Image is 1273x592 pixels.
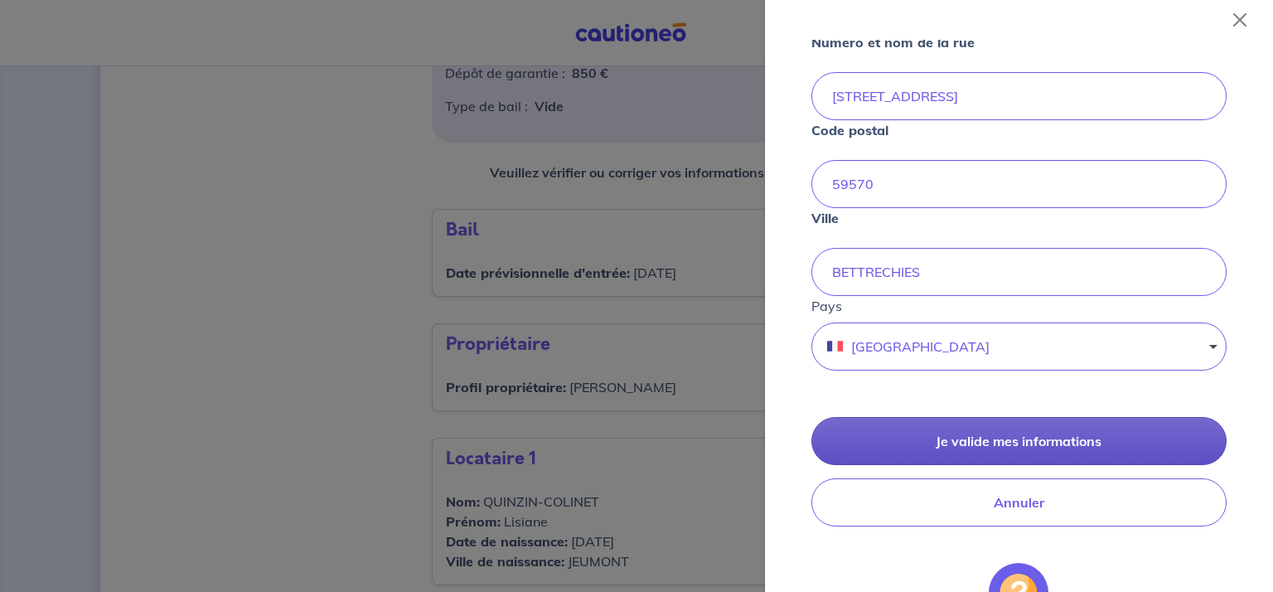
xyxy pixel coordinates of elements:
button: Annuler [811,478,1227,526]
strong: Ville [811,210,839,226]
input: 54 rue nationale [811,72,1227,120]
input: 59000 [811,160,1227,208]
button: Je valide mes informations [811,417,1227,465]
button: [GEOGRAPHIC_DATA] [811,323,1227,371]
strong: Numéro et nom de la rue [811,34,975,51]
label: Pays [811,296,842,316]
strong: Code postal [811,122,888,138]
button: Close [1227,7,1253,33]
input: Lille [811,248,1227,296]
